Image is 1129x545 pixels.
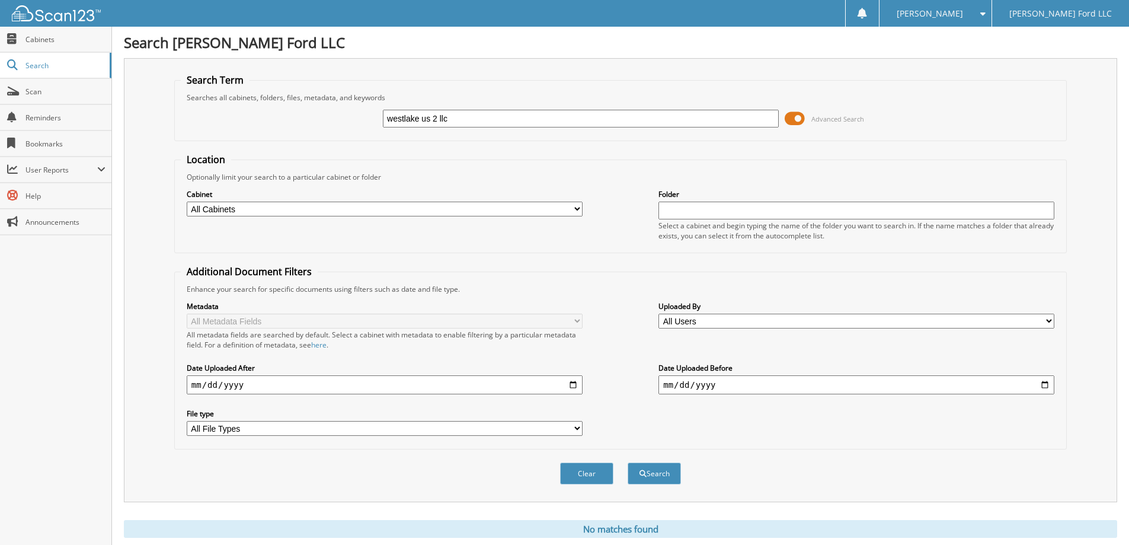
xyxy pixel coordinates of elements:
[25,113,105,123] span: Reminders
[124,520,1117,538] div: No matches found
[897,10,963,17] span: [PERSON_NAME]
[181,93,1060,103] div: Searches all cabinets, folders, files, metadata, and keywords
[187,363,583,373] label: Date Uploaded After
[628,463,681,485] button: Search
[25,34,105,44] span: Cabinets
[1009,10,1112,17] span: [PERSON_NAME] Ford LLC
[658,363,1054,373] label: Date Uploaded Before
[811,114,864,123] span: Advanced Search
[25,87,105,97] span: Scan
[187,409,583,419] label: File type
[187,301,583,311] label: Metadata
[658,189,1054,199] label: Folder
[181,74,250,87] legend: Search Term
[25,191,105,201] span: Help
[25,217,105,227] span: Announcements
[658,375,1054,394] input: end
[311,340,327,350] a: here
[124,33,1117,52] h1: Search [PERSON_NAME] Ford LLC
[181,284,1060,294] div: Enhance your search for specific documents using filters such as date and file type.
[181,172,1060,182] div: Optionally limit your search to a particular cabinet or folder
[181,153,231,166] legend: Location
[25,139,105,149] span: Bookmarks
[181,265,318,278] legend: Additional Document Filters
[560,463,613,485] button: Clear
[25,165,97,175] span: User Reports
[658,301,1054,311] label: Uploaded By
[187,189,583,199] label: Cabinet
[25,60,104,71] span: Search
[187,330,583,350] div: All metadata fields are searched by default. Select a cabinet with metadata to enable filtering b...
[12,5,101,21] img: scan123-logo-white.svg
[658,221,1054,241] div: Select a cabinet and begin typing the name of the folder you want to search in. If the name match...
[187,375,583,394] input: start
